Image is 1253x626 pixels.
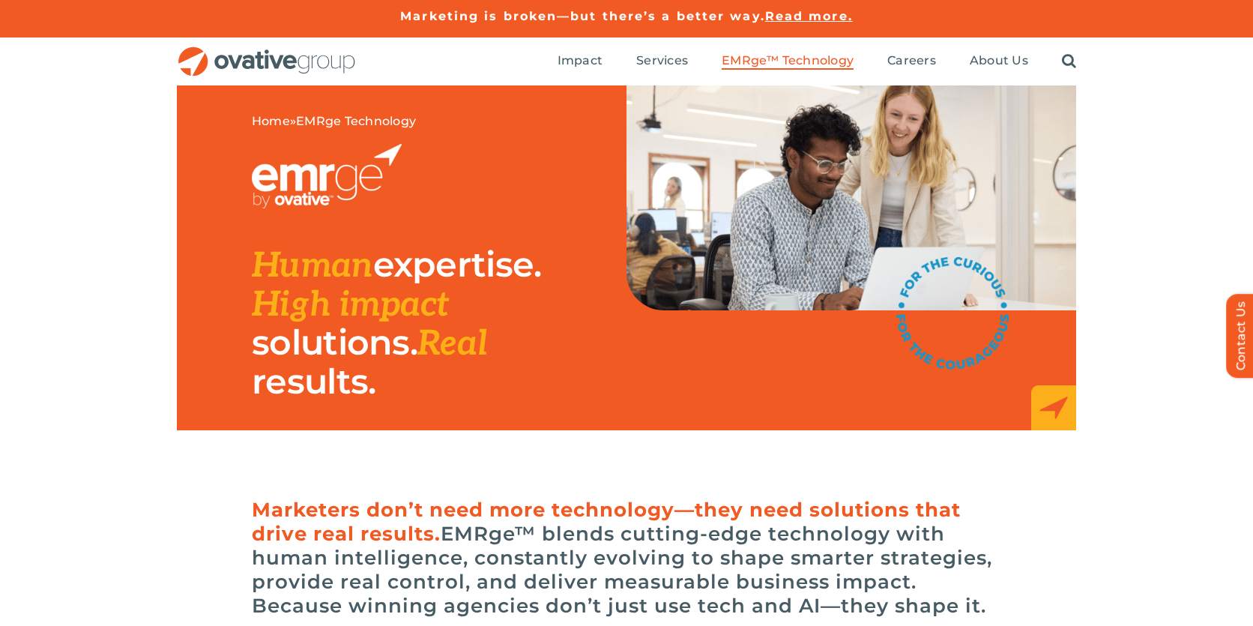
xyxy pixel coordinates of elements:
[252,498,961,546] span: Marketers don’t need more technology—they need solutions that drive real results.
[970,53,1028,70] a: About Us
[177,45,357,59] a: OG_Full_horizontal_RGB
[296,114,416,128] span: EMRge Technology
[252,498,1001,618] h6: EMRge™ blends cutting-edge technology with human intelligence, constantly evolving to shape smart...
[417,323,487,365] span: Real
[252,284,449,326] span: High impact
[722,53,854,70] a: EMRge™ Technology
[252,245,373,287] span: Human
[373,243,542,286] span: expertise.
[636,53,688,68] span: Services
[252,144,402,208] img: EMRGE_RGB_wht
[636,53,688,70] a: Services
[1031,385,1076,430] img: EMRge_HomePage_Elements_Arrow Box
[252,360,375,403] span: results.
[558,53,603,70] a: Impact
[970,53,1028,68] span: About Us
[558,53,603,68] span: Impact
[887,53,936,68] span: Careers
[558,37,1076,85] nav: Menu
[252,114,416,129] span: »
[765,9,853,23] a: Read more.
[252,114,290,128] a: Home
[1062,53,1076,70] a: Search
[400,9,765,23] a: Marketing is broken—but there’s a better way.
[252,321,417,364] span: solutions.
[626,85,1076,310] img: EMRge Landing Page Header Image
[887,53,936,70] a: Careers
[722,53,854,68] span: EMRge™ Technology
